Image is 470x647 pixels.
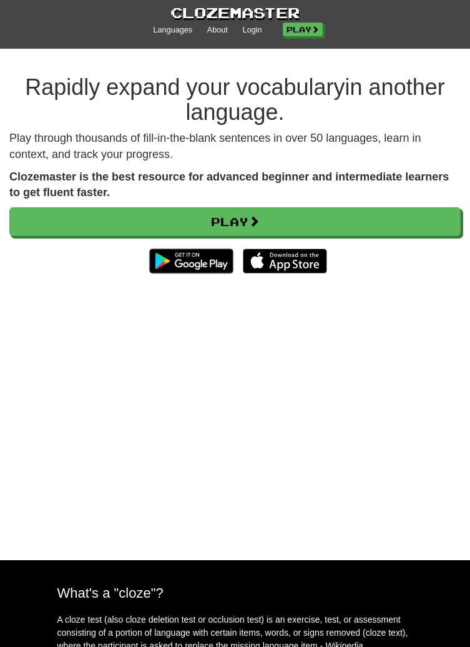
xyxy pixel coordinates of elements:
a: Login [243,25,262,36]
img: Download_on_the_App_Store_Badge_US-UK_135x40-25178aeef6eb6b83b96f5f2d004eda3bffbb37122de64afbaef7... [243,249,327,274]
strong: Clozemaster is the best resource for advanced beginner and intermediate learners to get fluent fa... [9,170,449,199]
a: About [207,25,228,36]
h2: What's a "cloze"? [57,585,413,601]
a: Play [283,22,323,36]
img: Get it on Google Play [143,242,240,280]
a: Languages [154,25,192,36]
p: Play through thousands of fill-in-the-blank sentences in over 50 languages, learn in context, and... [9,131,461,162]
a: Clozemaster [170,2,300,23]
a: Play [9,207,461,236]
